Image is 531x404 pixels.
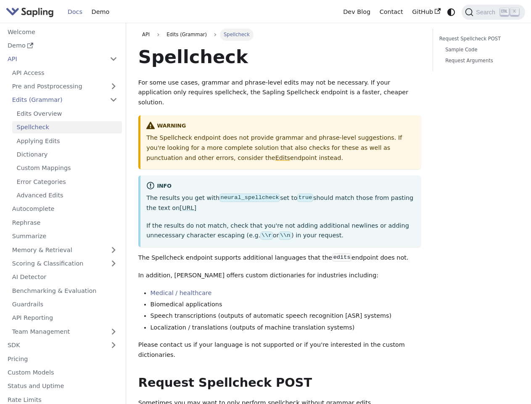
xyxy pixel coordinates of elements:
[138,78,421,108] p: For some use cases, grammar and phrase-level edits may not be necessary. If your application only...
[8,66,122,79] a: API Access
[12,107,122,120] a: Edits Overview
[138,29,421,40] nav: Breadcrumbs
[146,133,415,163] p: The Spellcheck endpoint does not provide grammar and phrase-level suggestions. If you're looking ...
[87,5,114,19] a: Demo
[3,40,122,52] a: Demo
[63,5,87,19] a: Docs
[445,57,513,65] a: Request Arguments
[151,300,421,310] li: Biomedical applications
[338,5,375,19] a: Dev Blog
[138,29,154,40] a: API
[138,45,421,68] h1: Spellcheck
[8,216,122,229] a: Rephrase
[151,290,212,296] a: Medical / healthcare
[8,258,122,270] a: Scoring & Classification
[12,121,122,133] a: Spellcheck
[8,80,122,93] a: Pre and Postprocessing
[138,253,421,263] p: The Spellcheck endpoint supports additional languages that the endpoint does not.
[445,6,457,18] button: Switch between dark and light mode (currently system mode)
[8,203,122,215] a: Autocomplete
[12,189,122,202] a: Advanced Edits
[473,9,500,16] span: Search
[275,154,290,161] a: Edits
[12,162,122,174] a: Custom Mappings
[151,311,421,321] li: Speech transcriptions (outputs of automatic speech recognition [ASR] systems)
[3,339,105,351] a: SDK
[439,35,516,43] a: Request Spellcheck POST
[146,221,415,241] p: If the results do not match, check that you're not adding additional newlines or adding unnecessa...
[510,8,519,16] kbd: K
[151,323,421,333] li: Localization / translations (outputs of machine translation systems)
[8,325,122,338] a: Team Management
[138,271,421,281] p: In addition, [PERSON_NAME] offers custom dictionaries for industries including:
[12,135,122,147] a: Applying Edits
[462,5,525,20] button: Search (Ctrl+K)
[8,230,122,242] a: Summarize
[3,53,105,65] a: API
[332,253,351,262] code: edits
[12,175,122,188] a: Error Categories
[3,353,122,365] a: Pricing
[105,339,122,351] button: Expand sidebar category 'SDK'
[8,271,122,283] a: AI Detector
[297,194,313,202] code: true
[8,284,122,297] a: Benchmarking & Evaluation
[105,53,122,65] button: Collapse sidebar category 'API'
[279,231,291,240] code: \\n
[8,244,122,256] a: Memory & Retrieval
[12,149,122,161] a: Dictionary
[8,312,122,324] a: API Reporting
[6,6,54,18] img: Sapling.ai
[6,6,57,18] a: Sapling.ai
[3,367,122,379] a: Custom Models
[146,181,415,191] div: info
[146,193,415,213] p: The results you get with set to should match those from pasting the text on
[375,5,408,19] a: Contact
[142,32,150,37] span: API
[138,340,421,360] p: Please contact us if your language is not supported or if you're interested in the custom diction...
[445,46,513,54] a: Sample Code
[260,231,272,240] code: \\r
[180,205,196,211] a: [URL]
[3,380,122,392] a: Status and Uptime
[407,5,445,19] a: GitHub
[146,121,415,131] div: warning
[8,298,122,311] a: Guardrails
[163,29,211,40] span: Edits (Grammar)
[138,375,421,391] h2: Request Spellcheck POST
[220,29,254,40] span: Spellcheck
[8,94,122,106] a: Edits (Grammar)
[219,194,280,202] code: neural_spellcheck
[3,26,122,38] a: Welcome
